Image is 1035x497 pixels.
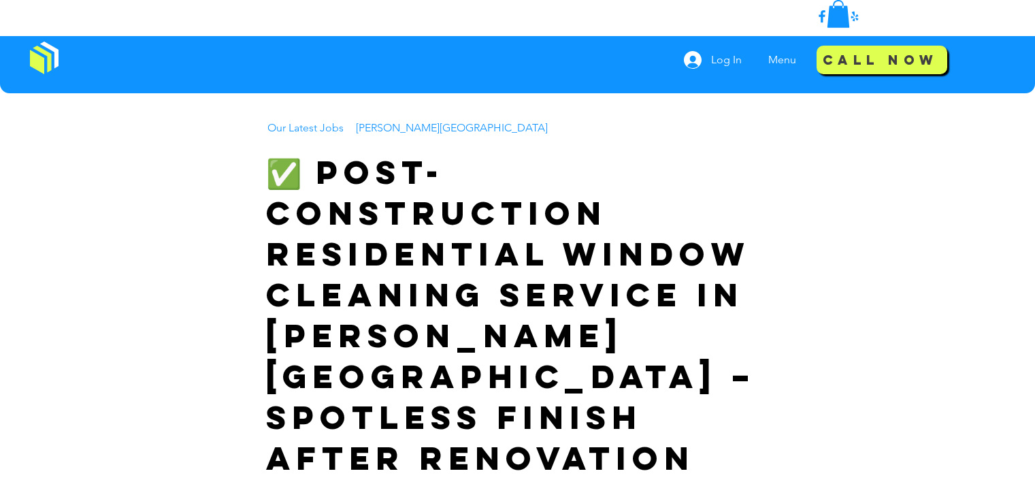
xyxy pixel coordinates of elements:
h1: ✅ Post-Construction Residential Window Cleaning Service in [PERSON_NAME][GEOGRAPHIC_DATA] – Spotl... [266,152,770,479]
a: Call Now [817,46,947,74]
img: Facebook [814,8,830,25]
span: [PERSON_NAME][GEOGRAPHIC_DATA] [356,121,548,135]
span: Our Latest Jobs [267,121,344,135]
a: Sherman Oaks [355,121,548,135]
span: Call Now [823,52,938,68]
img: Window Cleaning Budds, Affordable window cleaning services near me in Los Angeles [30,42,59,74]
button: Log In [674,47,751,73]
span: Log In [706,52,746,67]
p: Menu [761,43,803,77]
a: Our Latest Jobs [266,121,344,135]
ul: Social Bar [814,8,863,25]
img: Yelp! [847,8,863,25]
nav: Site [758,43,810,77]
div: Menu [758,43,810,77]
